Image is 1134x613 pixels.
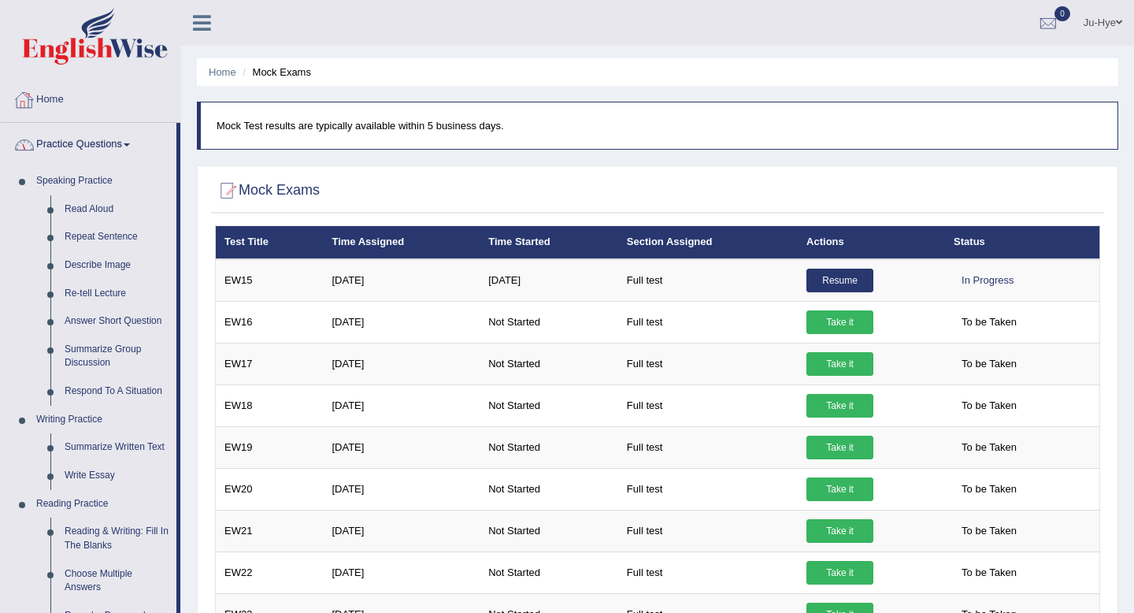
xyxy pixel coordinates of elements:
[945,226,1099,259] th: Status
[618,226,798,259] th: Section Assigned
[216,552,324,593] td: EW22
[57,195,176,224] a: Read Aloud
[216,468,324,510] td: EW20
[57,336,176,377] a: Summarize Group Discussion
[954,352,1025,376] span: To be Taken
[806,352,873,376] a: Take it
[57,377,176,406] a: Respond To A Situation
[480,259,618,302] td: [DATE]
[216,301,324,343] td: EW16
[57,560,176,602] a: Choose Multiple Answers
[480,385,618,426] td: Not Started
[618,426,798,468] td: Full test
[618,552,798,593] td: Full test
[57,223,176,251] a: Repeat Sentence
[323,343,480,385] td: [DATE]
[954,394,1025,418] span: To be Taken
[480,426,618,468] td: Not Started
[29,490,176,518] a: Reading Practice
[216,510,324,552] td: EW21
[216,226,324,259] th: Test Title
[323,468,480,510] td: [DATE]
[618,468,798,510] td: Full test
[216,426,324,468] td: EW19
[806,477,873,501] a: Take it
[209,66,236,78] a: Home
[806,310,873,334] a: Take it
[954,436,1025,459] span: To be Taken
[215,179,320,202] h2: Mock Exams
[618,343,798,385] td: Full test
[806,269,873,292] a: Resume
[954,269,1021,292] div: In Progress
[57,280,176,308] a: Re-tell Lecture
[216,259,324,302] td: EW15
[1,78,180,117] a: Home
[239,65,311,80] li: Mock Exams
[57,251,176,280] a: Describe Image
[1054,6,1070,21] span: 0
[480,468,618,510] td: Not Started
[480,226,618,259] th: Time Started
[29,406,176,434] a: Writing Practice
[323,426,480,468] td: [DATE]
[954,477,1025,501] span: To be Taken
[57,462,176,490] a: Write Essay
[480,301,618,343] td: Not Started
[57,518,176,559] a: Reading & Writing: Fill In The Blanks
[217,118,1102,133] p: Mock Test results are typically available within 5 business days.
[954,561,1025,585] span: To be Taken
[216,343,324,385] td: EW17
[806,519,873,543] a: Take it
[1,123,176,162] a: Practice Questions
[618,510,798,552] td: Full test
[618,385,798,426] td: Full test
[323,226,480,259] th: Time Assigned
[806,436,873,459] a: Take it
[57,433,176,462] a: Summarize Written Text
[323,510,480,552] td: [DATE]
[480,552,618,593] td: Not Started
[954,519,1025,543] span: To be Taken
[29,167,176,195] a: Speaking Practice
[618,301,798,343] td: Full test
[806,561,873,585] a: Take it
[323,301,480,343] td: [DATE]
[323,552,480,593] td: [DATE]
[323,385,480,426] td: [DATE]
[618,259,798,302] td: Full test
[480,343,618,385] td: Not Started
[954,310,1025,334] span: To be Taken
[806,394,873,418] a: Take it
[480,510,618,552] td: Not Started
[323,259,480,302] td: [DATE]
[57,307,176,336] a: Answer Short Question
[798,226,945,259] th: Actions
[216,385,324,426] td: EW18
